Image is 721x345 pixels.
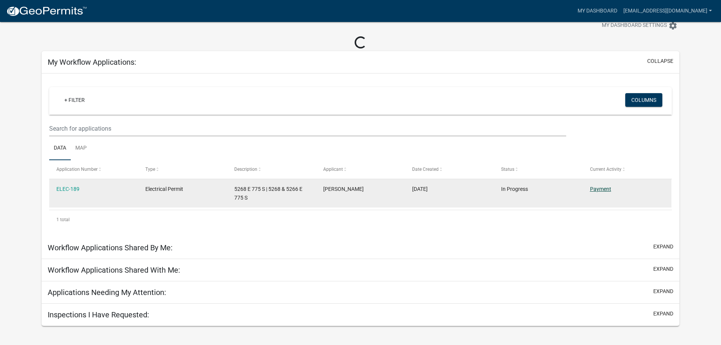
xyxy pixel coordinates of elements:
button: collapse [647,57,673,65]
span: Type [145,167,155,172]
datatable-header-cell: Application Number [49,160,138,178]
span: In Progress [501,186,528,192]
a: Payment [590,186,611,192]
button: My Dashboard Settingssettings [596,18,684,33]
datatable-header-cell: Date Created [405,160,494,178]
span: Marcus Wray [323,186,364,192]
span: 5268 E 775 S | 5268 & 5266 E 775 S [234,186,302,201]
i: settings [668,21,677,30]
div: 1 total [49,210,672,229]
span: Applicant [323,167,343,172]
h5: Workflow Applications Shared By Me: [48,243,173,252]
span: My Dashboard Settings [602,21,667,30]
span: Application Number [56,167,98,172]
div: collapse [42,73,679,236]
span: Status [501,167,514,172]
a: My Dashboard [575,4,620,18]
h5: Inspections I Have Requested: [48,310,149,319]
datatable-header-cell: Status [494,160,582,178]
a: Data [49,136,71,161]
button: expand [653,287,673,295]
a: + Filter [58,93,91,107]
span: Electrical Permit [145,186,183,192]
button: expand [653,310,673,318]
span: Description [234,167,257,172]
a: [EMAIL_ADDRESS][DOMAIN_NAME] [620,4,715,18]
datatable-header-cell: Applicant [316,160,405,178]
a: ELEC-189 [56,186,79,192]
span: Current Activity [590,167,621,172]
h5: Applications Needing My Attention: [48,288,166,297]
span: Date Created [412,167,439,172]
datatable-header-cell: Current Activity [582,160,671,178]
span: 09/18/2025 [412,186,428,192]
button: expand [653,243,673,251]
h5: My Workflow Applications: [48,58,136,67]
input: Search for applications [49,121,566,136]
datatable-header-cell: Type [138,160,227,178]
button: Columns [625,93,662,107]
button: expand [653,265,673,273]
a: Map [71,136,91,161]
h5: Workflow Applications Shared With Me: [48,265,180,275]
datatable-header-cell: Description [227,160,316,178]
